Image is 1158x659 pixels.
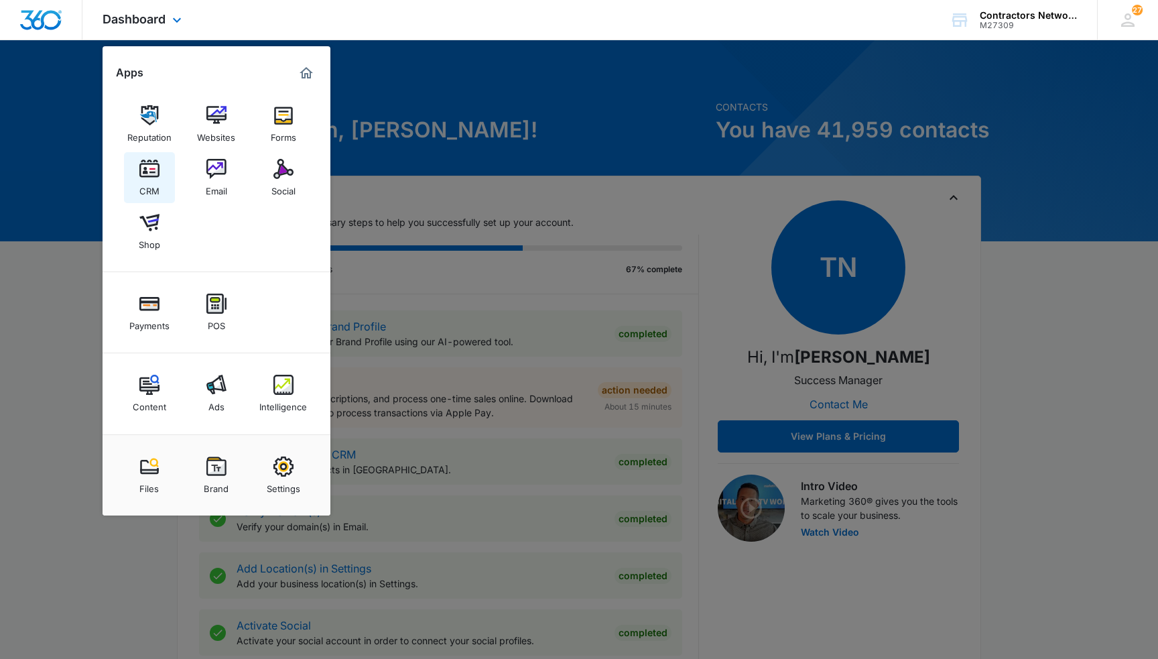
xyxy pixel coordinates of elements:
[191,99,242,149] a: Websites
[124,206,175,257] a: Shop
[271,179,296,196] div: Social
[258,368,309,419] a: Intelligence
[980,21,1078,30] div: account id
[133,395,166,412] div: Content
[124,99,175,149] a: Reputation
[1132,5,1143,15] span: 27
[271,125,296,143] div: Forms
[259,395,307,412] div: Intelligence
[191,152,242,203] a: Email
[124,450,175,501] a: Files
[208,395,224,412] div: Ads
[103,12,166,26] span: Dashboard
[139,179,159,196] div: CRM
[116,66,143,79] h2: Apps
[208,314,225,331] div: POS
[129,314,170,331] div: Payments
[204,477,229,494] div: Brand
[267,477,300,494] div: Settings
[258,450,309,501] a: Settings
[258,99,309,149] a: Forms
[124,152,175,203] a: CRM
[139,233,160,250] div: Shop
[139,477,159,494] div: Files
[197,125,235,143] div: Websites
[296,62,317,84] a: Marketing 360® Dashboard
[258,152,309,203] a: Social
[191,287,242,338] a: POS
[127,125,172,143] div: Reputation
[191,450,242,501] a: Brand
[191,368,242,419] a: Ads
[124,368,175,419] a: Content
[980,10,1078,21] div: account name
[124,287,175,338] a: Payments
[1132,5,1143,15] div: notifications count
[206,179,227,196] div: Email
